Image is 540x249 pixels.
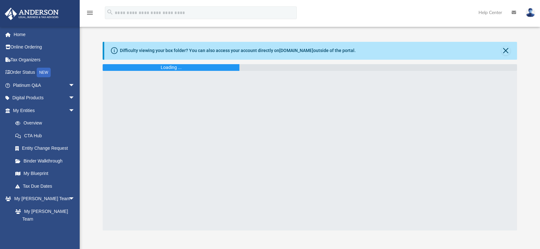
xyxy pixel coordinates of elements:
[4,53,84,66] a: Tax Organizers
[4,104,84,117] a: My Entitiesarrow_drop_down
[4,66,84,79] a: Order StatusNEW
[4,28,84,41] a: Home
[4,92,84,104] a: Digital Productsarrow_drop_down
[69,104,81,117] span: arrow_drop_down
[9,142,84,155] a: Entity Change Request
[9,117,84,130] a: Overview
[9,205,78,225] a: My [PERSON_NAME] Team
[9,129,84,142] a: CTA Hub
[161,64,182,71] div: Loading ...
[9,180,84,192] a: Tax Due Dates
[106,9,113,16] i: search
[69,92,81,105] span: arrow_drop_down
[9,167,81,180] a: My Blueprint
[4,79,84,92] a: Platinum Q&Aarrow_drop_down
[4,192,81,205] a: My [PERSON_NAME] Teamarrow_drop_down
[526,8,535,17] img: User Pic
[9,225,81,246] a: [PERSON_NAME] System
[120,47,356,54] div: Difficulty viewing your box folder? You can also access your account directly on outside of the p...
[4,41,84,54] a: Online Ordering
[86,9,94,17] i: menu
[9,155,84,167] a: Binder Walkthrough
[279,48,313,53] a: [DOMAIN_NAME]
[69,192,81,206] span: arrow_drop_down
[86,12,94,17] a: menu
[501,46,510,55] button: Close
[3,8,61,20] img: Anderson Advisors Platinum Portal
[37,68,51,77] div: NEW
[69,79,81,92] span: arrow_drop_down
